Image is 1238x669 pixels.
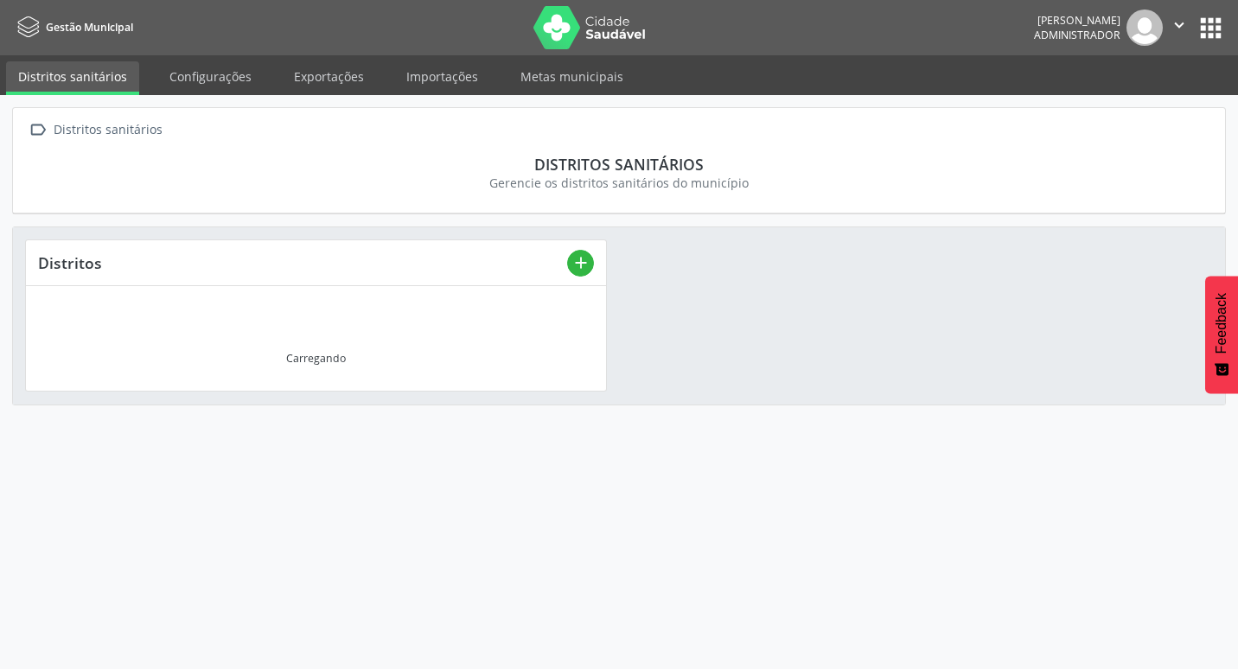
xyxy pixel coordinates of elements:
[1163,10,1196,46] button: 
[1034,28,1120,42] span: Administrador
[6,61,139,95] a: Distritos sanitários
[46,20,133,35] span: Gestão Municipal
[1170,16,1189,35] i: 
[12,13,133,41] a: Gestão Municipal
[25,118,165,143] a:  Distritos sanitários
[1126,10,1163,46] img: img
[282,61,376,92] a: Exportações
[1034,13,1120,28] div: [PERSON_NAME]
[37,174,1201,192] div: Gerencie os distritos sanitários do município
[508,61,635,92] a: Metas municipais
[571,253,590,272] i: add
[286,351,346,366] div: Carregando
[1196,13,1226,43] button: apps
[50,118,165,143] div: Distritos sanitários
[567,250,594,277] button: add
[38,253,567,272] div: Distritos
[37,155,1201,174] div: Distritos sanitários
[1205,276,1238,393] button: Feedback - Mostrar pesquisa
[394,61,490,92] a: Importações
[1214,293,1229,354] span: Feedback
[157,61,264,92] a: Configurações
[25,118,50,143] i: 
